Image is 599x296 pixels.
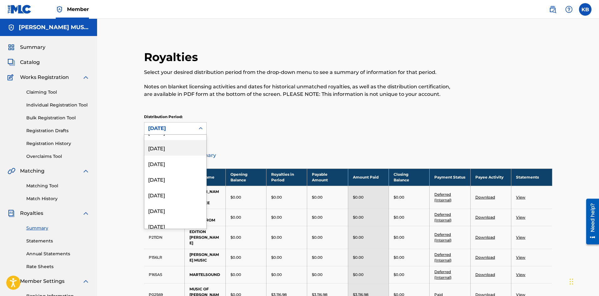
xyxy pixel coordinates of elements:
p: $0.00 [230,215,241,220]
a: Deferred (Internal) [434,212,452,222]
p: $0.00 [271,272,282,278]
a: Rate Sheets [26,263,90,270]
p: $0.00 [353,235,364,240]
p: $0.00 [271,235,282,240]
td: P165A5 [144,266,185,283]
td: P211DN [144,226,185,249]
img: Top Rightsholder [56,6,63,13]
p: $0.00 [312,235,323,240]
div: [DATE] [144,187,206,203]
h2: Royalties [144,50,201,64]
a: Download [475,255,495,260]
a: Bulk Registration Tool [26,115,90,121]
img: Royalties [8,210,15,217]
div: [DATE] [144,156,206,171]
img: MLC Logo [8,5,32,14]
th: Amount Paid [348,169,389,186]
div: [DATE] [144,203,206,218]
th: Payee Activity [470,169,511,186]
p: $0.00 [394,255,404,260]
span: Summary [20,44,45,51]
td: EDITION [PERSON_NAME] [185,226,225,249]
p: $0.00 [230,235,241,240]
p: $0.00 [271,195,282,200]
div: [DATE] [148,125,191,132]
a: SummarySummary [8,44,45,51]
a: Deferred (Internal) [434,232,452,242]
a: Deferred (Internal) [434,192,452,202]
img: help [565,6,573,13]
p: $0.00 [271,255,282,260]
img: Matching [8,167,15,175]
p: $0.00 [230,255,241,260]
img: Catalog [8,59,15,66]
a: View [516,235,525,240]
td: P156LR [144,249,185,266]
div: User Menu [579,3,591,16]
p: $0.00 [312,272,323,278]
a: Registration History [26,140,90,147]
a: Public Search [546,3,559,16]
div: [DATE] [144,171,206,187]
p: $0.00 [394,195,404,200]
th: Opening Balance [225,169,266,186]
a: Download [475,272,495,277]
img: Accounts [8,24,15,31]
a: Deferred (Internal) [434,252,452,262]
p: $0.00 [394,235,404,240]
div: [DATE] [144,218,206,234]
img: expand [82,278,90,285]
img: expand [82,167,90,175]
a: Claiming Tool [26,89,90,96]
p: $0.00 [353,195,364,200]
a: Download [475,195,495,200]
a: Overclaims Tool [26,153,90,160]
iframe: Chat Widget [568,266,599,296]
p: $0.00 [353,215,364,220]
th: Payable Amount [307,169,348,186]
div: Przeciągnij [570,272,573,291]
h5: SCHUBERT MUSIC PUBLISHING INC. [19,24,90,31]
a: View [516,195,525,200]
iframe: Resource Center [581,196,599,247]
th: Closing Balance [389,169,430,186]
span: Royalties [20,210,43,217]
div: Widżet czatu [568,266,599,296]
img: expand [82,74,90,81]
p: $0.00 [394,272,404,278]
a: Download [475,235,495,240]
a: Distribution Summary [144,148,552,163]
p: $0.00 [394,215,404,220]
a: Deferred (Internal) [434,269,452,280]
p: $0.00 [312,215,323,220]
a: View [516,272,525,277]
a: Statements [26,238,90,244]
a: Summary [26,225,90,231]
a: Individual Registration Tool [26,102,90,108]
a: View [516,215,525,220]
p: $0.00 [312,195,323,200]
p: $0.00 [271,215,282,220]
img: Works Registration [8,74,16,81]
p: $0.00 [230,272,241,278]
p: Distribution Period: [144,114,207,120]
div: Help [563,3,575,16]
p: Select your desired distribution period from the drop-down menu to see a summary of information f... [144,69,458,76]
img: search [549,6,556,13]
span: Matching [20,167,44,175]
span: Member Settings [20,278,65,285]
img: Summary [8,44,15,51]
span: Works Registration [20,74,69,81]
a: Matching Tool [26,183,90,189]
p: $0.00 [353,272,364,278]
a: Download [475,215,495,220]
img: expand [82,210,90,217]
td: MARTELSOUND [185,266,225,283]
p: $0.00 [312,255,323,260]
p: Notes on blanket licensing activities and dates for historical unmatched royalties, as well as th... [144,83,458,98]
th: Royalties in Period [266,169,307,186]
span: Member [67,6,89,13]
a: Registration Drafts [26,127,90,134]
